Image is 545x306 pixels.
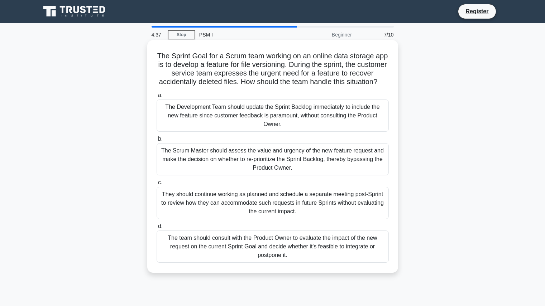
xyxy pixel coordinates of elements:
[147,28,168,42] div: 4:37
[158,136,163,142] span: b.
[156,52,389,87] h5: The Sprint Goal for a Scrum team working on an online data storage app is to develop a feature fo...
[293,28,356,42] div: Beginner
[168,30,195,39] a: Stop
[158,92,163,98] span: a.
[158,179,162,185] span: c.
[195,28,293,42] div: PSM I
[157,143,389,175] div: The Scrum Master should assess the value and urgency of the new feature request and make the deci...
[461,7,493,16] a: Register
[157,99,389,132] div: The Development Team should update the Sprint Backlog immediately to include the new feature sinc...
[356,28,398,42] div: 7/10
[157,230,389,263] div: The team should consult with the Product Owner to evaluate the impact of the new request on the c...
[157,187,389,219] div: They should continue working as planned and schedule a separate meeting post-Sprint to review how...
[158,223,163,229] span: d.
